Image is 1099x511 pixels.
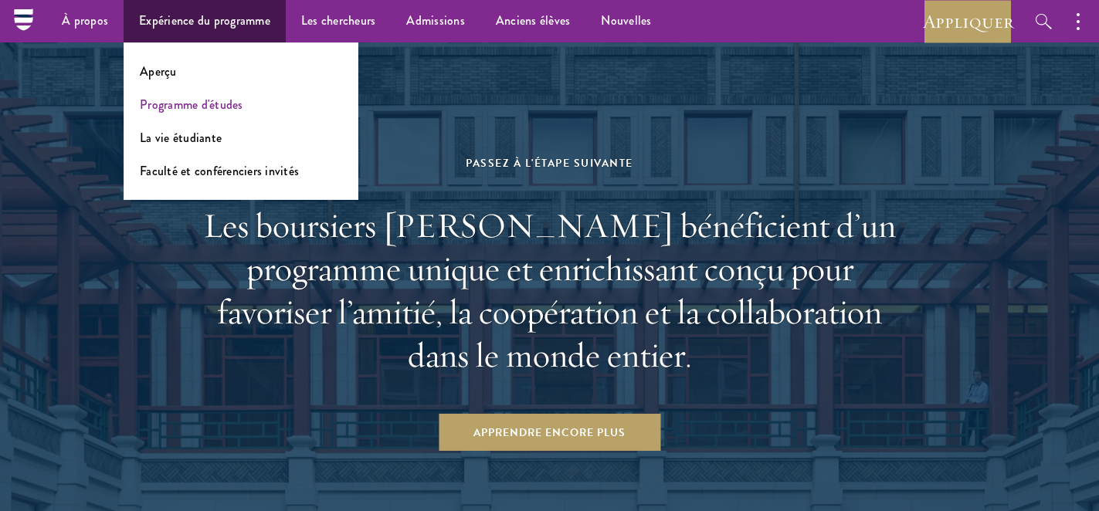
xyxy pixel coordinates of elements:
font: Les chercheurs [301,12,376,29]
font: Nouvelles [601,12,651,29]
a: Faculté et conférenciers invités [140,162,299,180]
a: La vie étudiante [140,129,222,147]
a: Aperçu [140,63,177,80]
font: À propos [62,12,108,29]
font: Anciens élèves [496,12,571,29]
font: Admissions [406,12,465,29]
font: Apprendre encore plus [473,425,626,441]
font: Passez à l'étape suivante [466,155,633,171]
a: Apprendre encore plus [439,414,660,451]
font: Expérience du programme [139,12,270,29]
font: Appliquer [923,9,1013,33]
font: Les boursiers [PERSON_NAME] bénéficient d’un programme unique et enrichissant conçu pour favorise... [203,204,896,377]
a: Programme d'études [140,96,243,113]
